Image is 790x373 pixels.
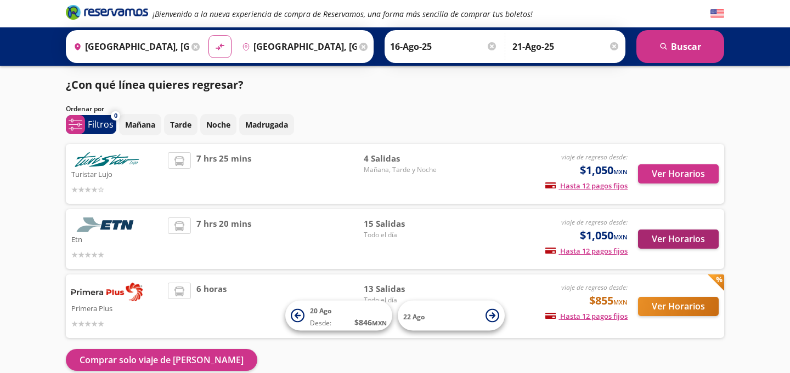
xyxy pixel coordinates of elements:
[710,7,724,21] button: English
[196,283,227,330] span: 6 horas
[364,295,441,305] span: Todo el día
[71,232,162,245] p: Etn
[125,119,155,130] p: Mañana
[512,33,620,60] input: Opcional
[561,283,628,292] em: viaje de regreso desde:
[119,114,161,135] button: Mañana
[66,77,244,93] p: ¿Con qué línea quieres regresar?
[170,119,191,130] p: Tarde
[403,312,425,321] span: 22 Ago
[200,114,236,135] button: Noche
[196,152,251,196] span: 7 hrs 25 mins
[390,33,498,60] input: Elegir Fecha
[88,118,114,131] p: Filtros
[580,227,628,244] span: $1,050
[545,246,628,256] span: Hasta 12 pagos fijos
[364,217,441,230] span: 15 Salidas
[545,311,628,321] span: Hasta 12 pagos fijos
[310,318,331,328] span: Desde:
[638,229,719,249] button: Ver Horarios
[364,152,441,165] span: 4 Salidas
[114,111,117,120] span: 0
[589,292,628,309] span: $855
[580,162,628,179] span: $1,050
[561,152,628,162] em: viaje de regreso desde:
[636,30,724,63] button: Buscar
[71,217,143,232] img: Etn
[364,165,441,175] span: Mañana, Tarde y Noche
[66,349,257,371] button: Comprar solo viaje de [PERSON_NAME]
[238,33,357,60] input: Buscar Destino
[69,33,189,60] input: Buscar Origen
[638,297,719,316] button: Ver Horarios
[545,181,628,191] span: Hasta 12 pagos fijos
[638,164,719,183] button: Ver Horarios
[364,230,441,240] span: Todo el día
[196,217,251,261] span: 7 hrs 20 mins
[364,283,441,295] span: 13 Salidas
[153,9,533,19] em: ¡Bienvenido a la nueva experiencia de compra de Reservamos, una forma más sencilla de comprar tus...
[71,301,162,314] p: Primera Plus
[71,283,143,301] img: Primera Plus
[310,306,331,315] span: 20 Ago
[398,301,505,331] button: 22 Ago
[354,317,387,328] span: $ 846
[613,233,628,241] small: MXN
[245,119,288,130] p: Madrugada
[372,319,387,327] small: MXN
[71,167,162,180] p: Turistar Lujo
[66,4,148,20] i: Brand Logo
[66,4,148,24] a: Brand Logo
[206,119,230,130] p: Noche
[285,301,392,331] button: 20 AgoDesde:$846MXN
[66,104,104,114] p: Ordenar por
[239,114,294,135] button: Madrugada
[613,298,628,306] small: MXN
[561,217,628,227] em: viaje de regreso desde:
[66,115,116,134] button: 0Filtros
[71,152,143,167] img: Turistar Lujo
[613,168,628,176] small: MXN
[164,114,198,135] button: Tarde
